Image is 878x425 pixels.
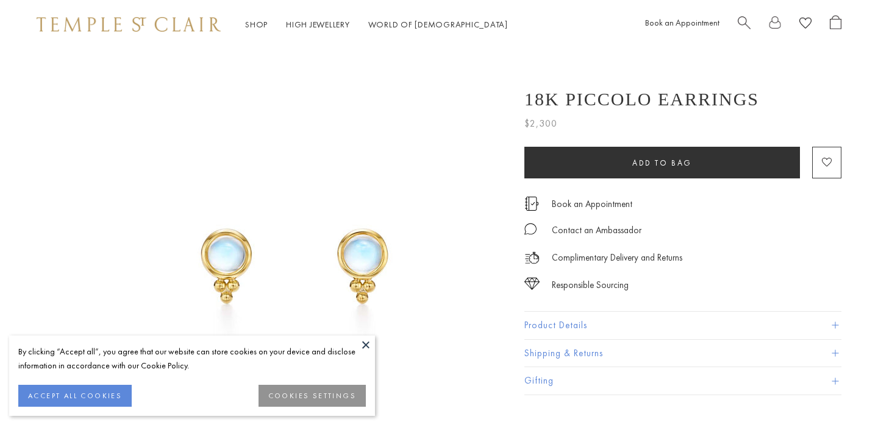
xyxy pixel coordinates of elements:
[738,15,751,34] a: Search
[245,17,508,32] nav: Main navigation
[830,15,841,34] a: Open Shopping Bag
[552,197,632,211] a: Book an Appointment
[552,223,641,238] div: Contact an Ambassador
[632,158,692,168] span: Add to bag
[817,368,866,413] iframe: Gorgias live chat messenger
[524,197,539,211] img: icon_appointment.svg
[645,17,719,28] a: Book an Appointment
[524,116,557,132] span: $2,300
[524,147,800,178] button: Add to bag
[524,89,759,110] h1: 18K Piccolo Earrings
[37,17,221,32] img: Temple St. Clair
[552,278,629,293] div: Responsible Sourcing
[259,385,366,407] button: COOKIES SETTINGS
[552,250,682,265] p: Complimentary Delivery and Returns
[799,15,812,34] a: View Wishlist
[524,312,841,339] button: Product Details
[524,340,841,367] button: Shipping & Returns
[18,385,132,407] button: ACCEPT ALL COOKIES
[18,345,366,373] div: By clicking “Accept all”, you agree that our website can store cookies on your device and disclos...
[524,278,540,290] img: icon_sourcing.svg
[286,19,350,30] a: High JewelleryHigh Jewellery
[524,367,841,395] button: Gifting
[524,223,537,235] img: MessageIcon-01_2.svg
[245,19,268,30] a: ShopShop
[368,19,508,30] a: World of [DEMOGRAPHIC_DATA]World of [DEMOGRAPHIC_DATA]
[524,250,540,265] img: icon_delivery.svg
